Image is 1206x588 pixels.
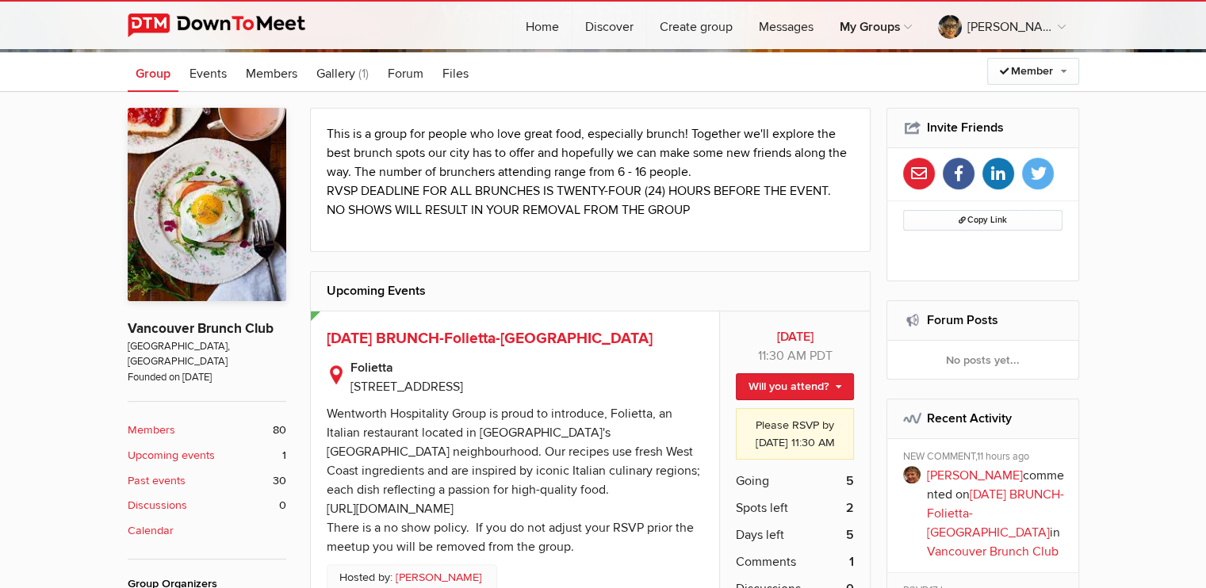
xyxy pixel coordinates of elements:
[190,66,227,82] span: Events
[927,544,1059,559] a: Vancouver Brunch Club
[746,2,826,49] a: Messages
[927,487,1064,540] a: [DATE] BRUNCH-Folietta-[GEOGRAPHIC_DATA]
[358,66,369,82] span: (1)
[846,525,854,544] b: 5
[846,472,854,491] b: 5
[396,569,482,586] a: [PERSON_NAME]
[736,552,796,571] span: Comments
[273,472,286,490] span: 30
[350,358,704,377] b: Folietta
[925,2,1078,49] a: [PERSON_NAME]
[736,472,769,491] span: Going
[927,468,1023,483] a: [PERSON_NAME]
[327,124,855,220] p: This is a group for people who love great food, especially brunch! Together we'll explore the bes...
[128,472,186,490] b: Past events
[128,52,178,92] a: Group
[136,66,170,82] span: Group
[128,497,286,514] a: Discussions 0
[128,447,286,464] a: Upcoming events 1
[903,450,1067,466] div: NEW COMMENT,
[327,272,855,310] h2: Upcoming Events
[736,498,788,517] span: Spots left
[736,408,854,460] div: Please RSVP by [DATE] 11:30 AM
[572,2,646,49] a: Discover
[927,466,1067,561] p: commented on in
[647,2,745,49] a: Create group
[128,497,187,514] b: Discussions
[977,450,1029,463] span: 11 hours ago
[182,52,235,92] a: Events
[736,373,854,400] a: Will you attend?
[279,497,286,514] span: 0
[327,329,653,348] a: [DATE] BRUNCH-Folietta-[GEOGRAPHIC_DATA]
[128,522,286,540] a: Calendar
[513,2,572,49] a: Home
[128,422,175,439] b: Members
[887,341,1078,379] div: No posts yet...
[758,348,806,364] span: 11:30 AM
[316,66,355,82] span: Gallery
[128,370,286,385] span: Founded on [DATE]
[128,472,286,490] a: Past events 30
[849,552,854,571] b: 1
[350,379,463,395] span: [STREET_ADDRESS]
[388,66,423,82] span: Forum
[308,52,377,92] a: Gallery (1)
[442,66,469,82] span: Files
[736,525,784,544] span: Days left
[380,52,431,92] a: Forum
[128,447,215,464] b: Upcoming events
[128,108,286,301] img: Vancouver Brunch Club
[128,522,174,540] b: Calendar
[827,2,925,49] a: My Groups
[128,422,286,439] a: Members 80
[810,348,833,364] span: America/Vancouver
[282,447,286,464] span: 1
[903,210,1062,231] button: Copy Link
[903,399,1062,437] h2: Recent Activity
[238,52,305,92] a: Members
[927,312,998,328] a: Forum Posts
[128,339,286,370] span: [GEOGRAPHIC_DATA], [GEOGRAPHIC_DATA]
[903,109,1062,147] h2: Invite Friends
[246,66,297,82] span: Members
[736,327,854,346] b: [DATE]
[959,215,1007,225] span: Copy Link
[435,52,477,92] a: Files
[273,422,286,439] span: 80
[128,13,330,37] img: DownToMeet
[327,406,700,555] div: Wentworth Hospitality Group is proud to introduce, Folietta, an Italian restaurant located in [GE...
[987,58,1079,85] a: Member
[846,498,854,517] b: 2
